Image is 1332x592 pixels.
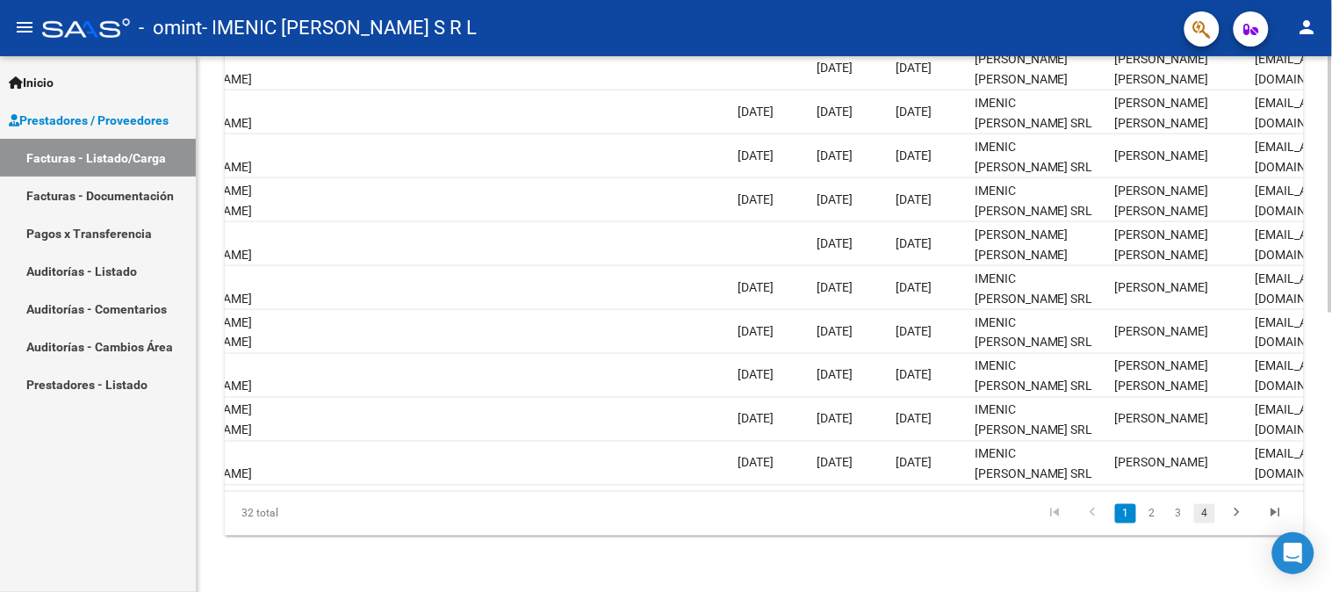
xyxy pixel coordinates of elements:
[896,61,932,75] span: [DATE]
[896,192,932,206] span: [DATE]
[14,17,35,38] mat-icon: menu
[1115,96,1209,130] span: [PERSON_NAME] [PERSON_NAME]
[738,105,774,119] span: [DATE]
[225,492,437,536] div: 32 total
[817,192,853,206] span: [DATE]
[896,105,932,119] span: [DATE]
[1115,359,1209,393] span: [PERSON_NAME] [PERSON_NAME]
[896,368,932,382] span: [DATE]
[1076,504,1110,523] a: go to previous page
[738,192,774,206] span: [DATE]
[9,111,169,130] span: Prestadores / Proveedores
[139,9,202,47] span: - omint
[1259,504,1292,523] a: go to last page
[1192,499,1218,529] li: page 4
[975,447,1093,481] span: IMENIC [PERSON_NAME] SRL
[817,412,853,426] span: [DATE]
[896,456,932,470] span: [DATE]
[738,412,774,426] span: [DATE]
[975,140,1093,174] span: IMENIC [PERSON_NAME] SRL
[817,148,853,162] span: [DATE]
[896,236,932,250] span: [DATE]
[1194,504,1215,523] a: 4
[896,324,932,338] span: [DATE]
[1168,504,1189,523] a: 3
[738,368,774,382] span: [DATE]
[1139,499,1165,529] li: page 2
[817,368,853,382] span: [DATE]
[9,73,54,92] span: Inicio
[896,280,932,294] span: [DATE]
[817,236,853,250] span: [DATE]
[1115,148,1209,162] span: [PERSON_NAME]
[1115,412,1209,426] span: [PERSON_NAME]
[1165,499,1192,529] li: page 3
[975,315,1093,350] span: IMENIC [PERSON_NAME] SRL
[1115,456,1209,470] span: [PERSON_NAME]
[975,271,1093,306] span: IMENIC [PERSON_NAME] SRL
[896,412,932,426] span: [DATE]
[817,324,853,338] span: [DATE]
[202,9,477,47] span: - IMENIC [PERSON_NAME] S R L
[1115,504,1136,523] a: 1
[1115,184,1209,218] span: [PERSON_NAME] [PERSON_NAME]
[817,105,853,119] span: [DATE]
[738,148,774,162] span: [DATE]
[1038,504,1071,523] a: go to first page
[817,61,853,75] span: [DATE]
[975,96,1093,130] span: IMENIC [PERSON_NAME] SRL
[975,403,1093,437] span: IMENIC [PERSON_NAME] SRL
[1297,17,1318,38] mat-icon: person
[738,456,774,470] span: [DATE]
[975,227,1069,262] span: [PERSON_NAME] [PERSON_NAME]
[896,148,932,162] span: [DATE]
[738,324,774,338] span: [DATE]
[1115,280,1209,294] span: [PERSON_NAME]
[1220,504,1254,523] a: go to next page
[817,280,853,294] span: [DATE]
[1115,227,1209,262] span: [PERSON_NAME] [PERSON_NAME]
[975,359,1093,393] span: IMENIC [PERSON_NAME] SRL
[1272,532,1314,574] div: Open Intercom Messenger
[1115,324,1209,338] span: [PERSON_NAME]
[975,184,1093,218] span: IMENIC [PERSON_NAME] SRL
[1112,499,1139,529] li: page 1
[1141,504,1163,523] a: 2
[817,456,853,470] span: [DATE]
[738,280,774,294] span: [DATE]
